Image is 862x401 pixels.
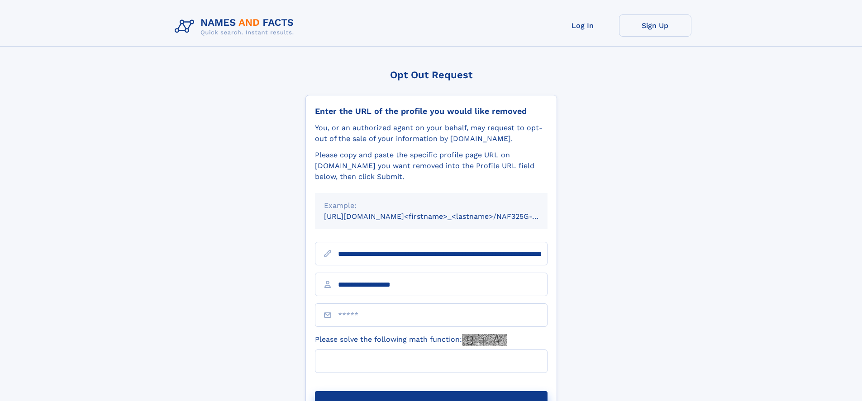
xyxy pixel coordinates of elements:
[619,14,691,37] a: Sign Up
[315,106,548,116] div: Enter the URL of the profile you would like removed
[315,150,548,182] div: Please copy and paste the specific profile page URL on [DOMAIN_NAME] you want removed into the Pr...
[315,334,507,346] label: Please solve the following math function:
[324,212,565,221] small: [URL][DOMAIN_NAME]<firstname>_<lastname>/NAF325G-xxxxxxxx
[324,200,538,211] div: Example:
[547,14,619,37] a: Log In
[315,123,548,144] div: You, or an authorized agent on your behalf, may request to opt-out of the sale of your informatio...
[171,14,301,39] img: Logo Names and Facts
[305,69,557,80] div: Opt Out Request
